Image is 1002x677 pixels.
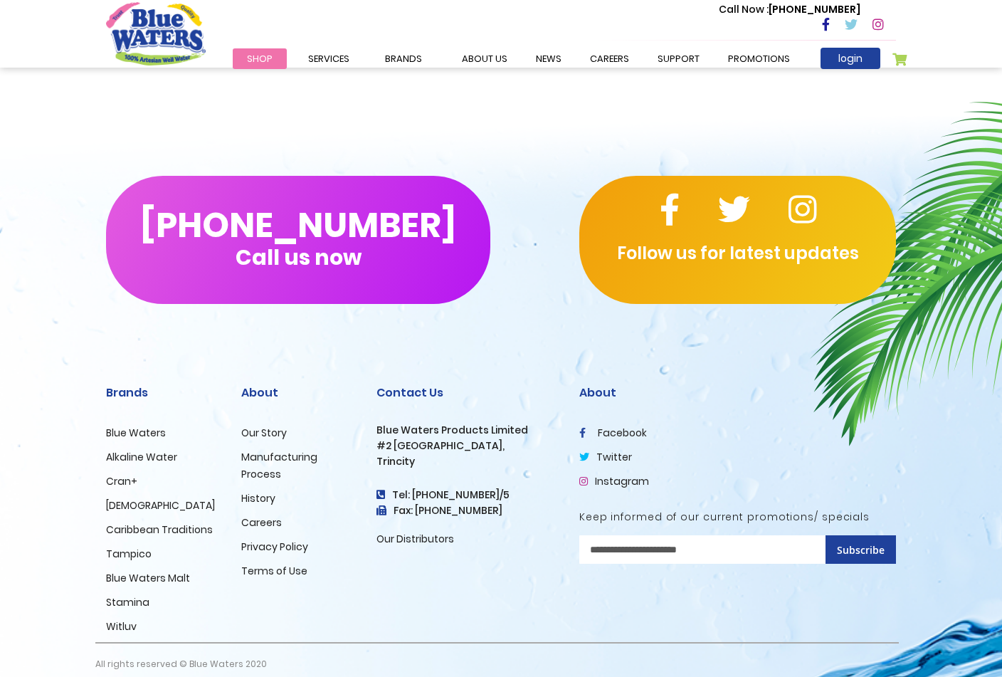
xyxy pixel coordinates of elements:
[576,48,643,69] a: careers
[106,474,137,488] a: Cran+
[579,241,896,266] p: Follow us for latest updates
[376,489,558,501] h4: Tel: [PHONE_NUMBER]/5
[579,511,896,523] h5: Keep informed of our current promotions/ specials
[821,48,880,69] a: login
[376,440,558,452] h3: #2 [GEOGRAPHIC_DATA],
[106,547,152,561] a: Tampico
[106,386,220,399] h2: Brands
[719,2,769,16] span: Call Now :
[241,515,282,530] a: Careers
[308,52,349,65] span: Services
[719,2,860,17] p: [PHONE_NUMBER]
[241,540,308,554] a: Privacy Policy
[106,176,490,304] button: [PHONE_NUMBER]Call us now
[522,48,576,69] a: News
[579,450,632,464] a: twitter
[837,543,885,557] span: Subscribe
[579,474,649,488] a: Instagram
[448,48,522,69] a: about us
[826,535,896,564] button: Subscribe
[241,386,355,399] h2: About
[241,491,275,505] a: History
[376,456,558,468] h3: Trincity
[106,498,215,513] a: [DEMOGRAPHIC_DATA]
[241,564,307,578] a: Terms of Use
[579,386,896,399] h2: About
[247,52,273,65] span: Shop
[106,426,166,440] a: Blue Waters
[376,532,454,546] a: Our Distributors
[376,505,558,517] h3: Fax: [PHONE_NUMBER]
[106,571,190,585] a: Blue Waters Malt
[241,450,317,481] a: Manufacturing Process
[376,386,558,399] h2: Contact Us
[106,2,206,65] a: store logo
[106,450,177,464] a: Alkaline Water
[241,426,287,440] a: Our Story
[579,426,647,440] a: facebook
[385,52,422,65] span: Brands
[106,595,149,609] a: Stamina
[106,523,213,537] a: Caribbean Traditions
[643,48,714,69] a: support
[236,253,362,261] span: Call us now
[106,619,137,634] a: Witluv
[376,424,558,436] h3: Blue Waters Products Limited
[714,48,804,69] a: Promotions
